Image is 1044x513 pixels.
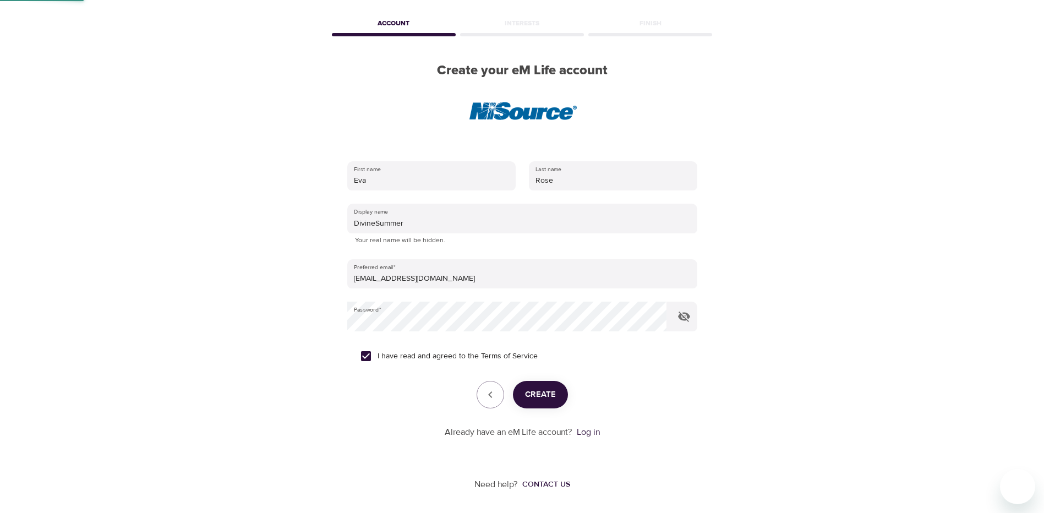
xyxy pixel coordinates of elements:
a: Contact us [518,479,570,490]
button: Create [513,381,568,408]
h2: Create your eM Life account [330,63,715,79]
img: NiSource%20Icon.png [464,92,580,130]
a: Log in [577,427,600,438]
div: Contact us [522,479,570,490]
a: Terms of Service [481,351,538,362]
p: Your real name will be hidden. [355,235,690,246]
p: Already have an eM Life account? [445,426,572,439]
p: Need help? [474,478,518,491]
span: Create [525,388,556,402]
iframe: Button to launch messaging window [1000,469,1035,504]
span: I have read and agreed to the [378,351,538,362]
